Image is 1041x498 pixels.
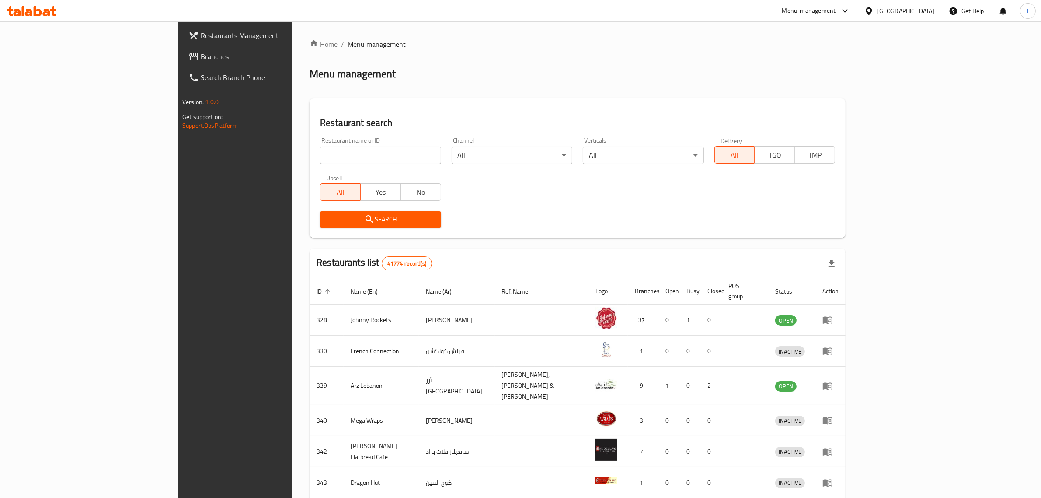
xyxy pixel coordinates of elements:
[700,278,721,305] th: Closed
[182,120,238,131] a: Support.OpsPlatform
[201,30,345,41] span: Restaurants Management
[721,137,742,144] label: Delivery
[658,367,679,405] td: 1
[419,436,495,467] td: سانديلاز فلات براد
[700,305,721,336] td: 0
[658,436,679,467] td: 0
[595,373,617,395] img: Arz Lebanon
[679,278,700,305] th: Busy
[344,405,419,436] td: Mega Wraps
[758,149,791,161] span: TGO
[822,346,839,356] div: Menu
[344,336,419,367] td: French Connection
[822,477,839,488] div: Menu
[595,470,617,492] img: Dragon Hut
[351,286,389,297] span: Name (En)
[320,147,441,164] input: Search for restaurant name or ID..
[775,315,797,326] div: OPEN
[728,281,758,302] span: POS group
[794,146,835,164] button: TMP
[588,278,628,305] th: Logo
[310,39,846,49] nav: breadcrumb
[324,186,357,199] span: All
[419,405,495,436] td: [PERSON_NAME]
[798,149,832,161] span: TMP
[327,214,434,225] span: Search
[700,405,721,436] td: 0
[320,211,441,228] button: Search
[700,336,721,367] td: 0
[344,305,419,336] td: Johnny Rockets
[404,186,438,199] span: No
[426,286,463,297] span: Name (Ar)
[317,286,333,297] span: ID
[320,116,835,130] h2: Restaurant search
[382,260,432,268] span: 41774 record(s)
[181,67,352,88] a: Search Branch Phone
[452,147,572,164] div: All
[775,416,805,426] span: INACTIVE
[815,278,846,305] th: Action
[782,6,836,16] div: Menu-management
[181,25,352,46] a: Restaurants Management
[360,183,401,201] button: Yes
[400,183,441,201] button: No
[877,6,935,16] div: [GEOGRAPHIC_DATA]
[628,367,658,405] td: 9
[320,183,361,201] button: All
[822,415,839,426] div: Menu
[821,253,842,274] div: Export file
[775,478,805,488] span: INACTIVE
[628,436,658,467] td: 7
[658,278,679,305] th: Open
[595,408,617,430] img: Mega Wraps
[317,256,432,270] h2: Restaurants list
[495,367,589,405] td: [PERSON_NAME],[PERSON_NAME] & [PERSON_NAME]
[326,175,342,181] label: Upsell
[628,336,658,367] td: 1
[364,186,397,199] span: Yes
[628,305,658,336] td: 37
[628,278,658,305] th: Branches
[310,67,396,81] h2: Menu management
[344,367,419,405] td: Arz Lebanon
[822,381,839,391] div: Menu
[775,416,805,426] div: INACTIVE
[822,446,839,457] div: Menu
[344,436,419,467] td: [PERSON_NAME] Flatbread Cafe
[181,46,352,67] a: Branches
[1027,6,1028,16] span: I
[658,336,679,367] td: 0
[679,305,700,336] td: 1
[205,96,219,108] span: 1.0.0
[775,447,805,457] span: INACTIVE
[419,367,495,405] td: أرز [GEOGRAPHIC_DATA]
[658,305,679,336] td: 0
[182,96,204,108] span: Version:
[775,286,804,297] span: Status
[775,347,805,357] span: INACTIVE
[382,256,432,270] div: Total records count
[679,336,700,367] td: 0
[583,147,703,164] div: All
[595,439,617,461] img: Sandella's Flatbread Cafe
[628,405,658,436] td: 3
[700,367,721,405] td: 2
[419,336,495,367] td: فرنش كونكشن
[658,405,679,436] td: 0
[754,146,795,164] button: TGO
[679,367,700,405] td: 0
[822,315,839,325] div: Menu
[502,286,540,297] span: Ref. Name
[182,111,223,123] span: Get support on:
[700,436,721,467] td: 0
[595,338,617,360] img: French Connection
[348,39,406,49] span: Menu management
[201,51,345,62] span: Branches
[419,305,495,336] td: [PERSON_NAME]
[775,381,797,391] span: OPEN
